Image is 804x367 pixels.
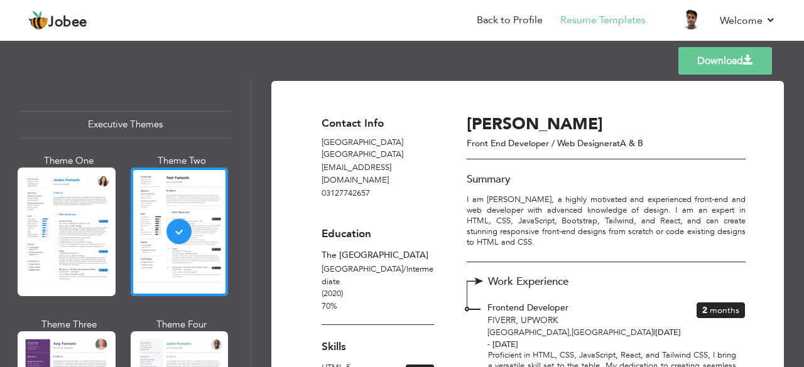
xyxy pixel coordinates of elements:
[20,318,118,331] div: Theme Three
[487,327,681,350] span: [DATE] - [DATE]
[20,154,118,168] div: Theme One
[569,327,572,338] span: ,
[403,263,406,275] span: /
[133,318,231,331] div: Theme Four
[322,118,434,130] h3: Contact Info
[322,249,434,262] div: The [GEOGRAPHIC_DATA]
[467,115,676,135] h3: [PERSON_NAME]
[720,13,776,28] a: Welcome
[322,228,434,240] h3: Education
[467,174,746,186] h3: Summary
[322,288,343,299] span: (2020)
[710,304,739,316] span: Months
[322,301,337,312] span: 70%
[681,9,701,29] img: Profile Img
[487,302,568,314] span: Frontend Developer
[322,188,434,200] p: 03127742657
[702,304,707,316] span: 2
[467,137,676,150] p: Front End Developer / Web Designer A & B
[48,16,87,29] span: Jobee
[322,341,434,353] h3: Skills
[477,13,543,28] a: Back to Profile
[322,263,433,287] span: [GEOGRAPHIC_DATA] Intermediate
[133,154,231,168] div: Theme Two
[488,276,594,288] span: Work Experience
[467,194,746,247] p: I am [PERSON_NAME], a highly motivated and experienced front-end and web developer with advanced ...
[653,327,655,338] span: |
[560,13,646,28] a: Resume Templates
[322,137,434,161] p: [GEOGRAPHIC_DATA] [GEOGRAPHIC_DATA]
[28,11,48,31] img: jobee.io
[678,47,772,75] a: Download
[20,111,231,138] div: Executive Themes
[487,327,653,338] span: [GEOGRAPHIC_DATA] [GEOGRAPHIC_DATA]
[612,137,620,149] span: at
[487,314,558,326] span: Fiverr, Upwork
[322,162,434,186] p: [EMAIL_ADDRESS][DOMAIN_NAME]
[28,11,87,31] a: Jobee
